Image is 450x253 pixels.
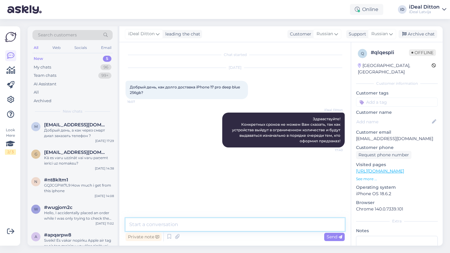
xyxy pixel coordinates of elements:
[96,221,114,226] div: [DATE] 11:02
[44,122,108,128] span: maxim745@inbox.lv
[371,31,388,37] span: Russian
[409,9,440,14] div: iDeal Latvija
[95,139,114,143] div: [DATE] 17:29
[98,73,111,79] div: 99+
[163,31,200,37] div: leading the chat
[100,64,111,70] div: 96
[34,98,51,104] div: Archived
[356,136,438,142] p: [EMAIL_ADDRESS][DOMAIN_NAME]
[44,210,114,221] div: Hello, I accidentally placed an order while I was only trying to check the delivery date. Could y...
[126,233,162,241] div: Private note
[356,176,438,182] p: See more ...
[356,199,438,206] p: Browser
[44,155,114,166] div: Kā es varu uzzināt vai varu paņemt ierīci uz nomaksu?
[126,52,345,58] div: Chat started
[356,162,438,168] p: Visited pages
[356,118,431,125] input: Add name
[5,149,16,155] div: 2 / 3
[100,44,113,52] div: Email
[356,218,438,224] div: Extra
[34,124,38,129] span: m
[34,179,37,184] span: n
[346,31,366,37] div: Support
[73,44,88,52] div: Socials
[356,129,438,136] p: Customer email
[320,148,343,152] span: 17:40
[5,127,16,155] div: Look Here
[44,150,108,155] span: glorija237@gmail.com
[63,109,82,114] span: New chats
[356,144,438,151] p: Customer phone
[358,62,432,75] div: [GEOGRAPHIC_DATA], [GEOGRAPHIC_DATA]
[95,194,114,198] div: [DATE] 14:08
[34,73,56,79] div: Team chats
[34,89,39,95] div: All
[356,81,438,86] div: Customer information
[130,85,241,95] span: Добрый день, как долго доставка iPhone 17 pro deep blue 256gb?
[34,56,43,62] div: New
[34,64,51,70] div: My chats
[356,191,438,197] p: iPhone OS 18.6.2
[320,108,343,112] span: iDeal Ditton
[409,5,440,9] div: iDeal Ditton
[5,31,17,43] img: Askly Logo
[356,184,438,191] p: Operating system
[103,56,111,62] div: 5
[35,152,37,156] span: g
[35,234,37,239] span: a
[34,207,38,211] span: w
[44,177,68,183] span: #nt8kltm1
[356,168,404,174] a: [URL][DOMAIN_NAME]
[398,5,407,14] div: ID
[32,44,39,52] div: All
[232,117,341,143] span: Здравствуйте! Конкретных сроков не можем Вам сказать, так как устройства выйдут в ограниченном ко...
[317,31,333,37] span: Russian
[409,49,436,56] span: Offline
[44,205,73,210] span: #wugjom2c
[371,49,409,56] div: # qlqespli
[127,99,150,104] span: 16:07
[38,32,77,38] span: Search customers
[44,128,114,139] div: Добрый день, а как через смарт диал заказать телефон ?
[95,166,114,171] div: [DATE] 14:38
[356,98,438,107] input: Add a tag
[356,90,438,96] p: Customer tags
[51,44,62,52] div: Web
[34,81,56,87] div: AI Assistant
[126,65,345,70] div: [DATE]
[356,109,438,116] p: Customer name
[356,206,438,212] p: Chrome 140.0.7339.101
[44,183,114,194] div: GQJCGPW7L9 How much i get from this iphone
[361,51,364,56] span: q
[44,238,114,249] div: Sveiki! Es vakar nopirku Apple air tag ar air tag maisiņu un vēlos zināt vai varu atdot, nav atta...
[287,31,311,37] div: Customer
[44,232,71,238] span: #apqarpw8
[350,4,383,15] div: Online
[356,228,438,234] p: Notes
[327,234,342,240] span: Send
[356,151,411,159] div: Request phone number
[128,31,155,37] span: iDeal Ditton
[409,5,446,14] a: iDeal DittoniDeal Latvija
[399,30,437,38] div: Archive chat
